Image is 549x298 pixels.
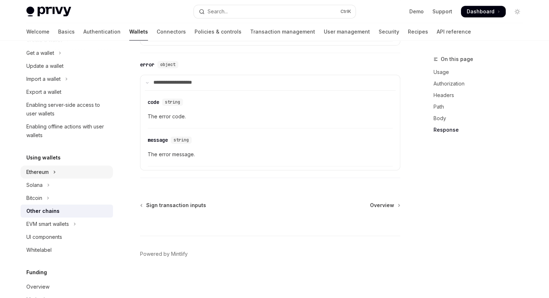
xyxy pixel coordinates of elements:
a: Policies & controls [195,23,241,40]
h5: Using wallets [26,153,61,162]
span: Overview [370,202,394,209]
span: object [160,62,175,67]
a: Transaction management [250,23,315,40]
div: Enabling offline actions with user wallets [26,122,109,140]
a: Export a wallet [21,86,113,98]
img: light logo [26,6,71,17]
a: Connectors [157,23,186,40]
div: message [148,136,168,144]
div: Other chains [26,207,60,215]
div: Update a wallet [26,62,64,70]
a: Recipes [408,23,428,40]
button: Open search [194,5,356,18]
a: Headers [433,89,529,101]
span: Sign transaction inputs [146,202,206,209]
div: Export a wallet [26,88,61,96]
button: Toggle Import a wallet section [21,73,113,86]
a: Enabling offline actions with user wallets [21,120,113,142]
div: error [140,61,154,68]
button: Toggle EVM smart wallets section [21,218,113,231]
a: Whitelabel [21,244,113,257]
div: Whitelabel [26,246,52,254]
div: Solana [26,181,43,189]
a: Path [433,101,529,113]
a: Overview [21,280,113,293]
a: Welcome [26,23,49,40]
a: Basics [58,23,75,40]
div: Get a wallet [26,49,54,57]
a: Enabling server-side access to user wallets [21,98,113,120]
a: User management [324,23,370,40]
a: Authentication [83,23,121,40]
div: UI components [26,233,62,241]
button: Toggle dark mode [511,6,523,17]
a: Wallets [129,23,148,40]
div: Import a wallet [26,75,61,83]
a: Usage [433,66,529,78]
div: Bitcoin [26,194,42,202]
div: Search... [208,7,228,16]
a: Overview [370,202,400,209]
div: Ethereum [26,168,49,176]
button: Toggle Get a wallet section [21,47,113,60]
a: Sign transaction inputs [141,202,206,209]
a: Powered by Mintlify [140,250,188,258]
span: On this page [441,55,473,63]
a: Response [433,124,529,136]
div: EVM smart wallets [26,220,69,228]
a: Body [433,113,529,124]
button: Toggle Solana section [21,179,113,192]
button: Toggle Ethereum section [21,166,113,179]
a: Other chains [21,205,113,218]
a: Update a wallet [21,60,113,73]
span: The error message. [148,150,393,159]
span: string [165,99,180,105]
span: The error code. [148,112,393,121]
h5: Funding [26,268,47,277]
span: string [174,137,189,143]
button: Toggle Bitcoin section [21,192,113,205]
a: Authorization [433,78,529,89]
a: Dashboard [461,6,506,17]
a: Demo [409,8,424,15]
span: Ctrl K [340,9,351,14]
a: API reference [437,23,471,40]
div: code [148,98,159,106]
a: UI components [21,231,113,244]
div: Overview [26,282,49,291]
a: Support [432,8,452,15]
span: Dashboard [467,8,494,15]
div: Enabling server-side access to user wallets [26,101,109,118]
a: Security [379,23,399,40]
